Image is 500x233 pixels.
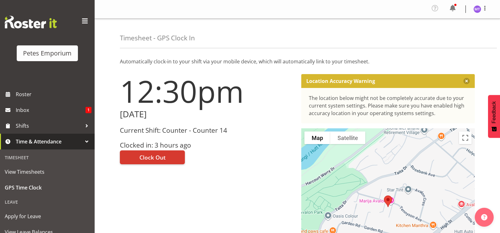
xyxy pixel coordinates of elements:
span: View Timesheets [5,167,90,177]
button: Show street map [304,131,330,144]
img: Rosterit website logo [5,16,57,28]
div: Timesheet [2,151,93,164]
div: Leave [2,195,93,208]
span: Roster [16,90,91,99]
button: Clock Out [120,150,185,164]
div: The location below might not be completely accurate due to your current system settings. Please m... [309,94,468,117]
p: Location Accuracy Warning [306,78,375,84]
img: mya-taupawa-birkhead5814.jpg [474,5,481,13]
h1: 12:30pm [120,74,294,108]
button: Show satellite imagery [330,131,365,144]
p: Automatically clock-in to your shift via your mobile device, which will automatically link to you... [120,58,475,65]
h2: [DATE] [120,109,294,119]
div: Petes Emporium [23,49,72,58]
span: Time & Attendance [16,137,82,146]
a: View Timesheets [2,164,93,180]
span: Shifts [16,121,82,131]
span: 1 [85,107,91,113]
h4: Timesheet - GPS Clock In [120,34,195,42]
h3: Current Shift: Counter - Counter 14 [120,127,294,134]
span: Clock Out [139,153,166,161]
h3: Clocked in: 3 hours ago [120,142,294,149]
a: Apply for Leave [2,208,93,224]
button: Toggle fullscreen view [459,131,472,144]
span: Apply for Leave [5,212,90,221]
button: Close message [463,78,470,84]
a: GPS Time Clock [2,180,93,195]
button: Feedback - Show survey [488,95,500,138]
span: GPS Time Clock [5,183,90,192]
span: Feedback [491,101,497,123]
span: Inbox [16,105,85,115]
img: help-xxl-2.png [481,214,487,220]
